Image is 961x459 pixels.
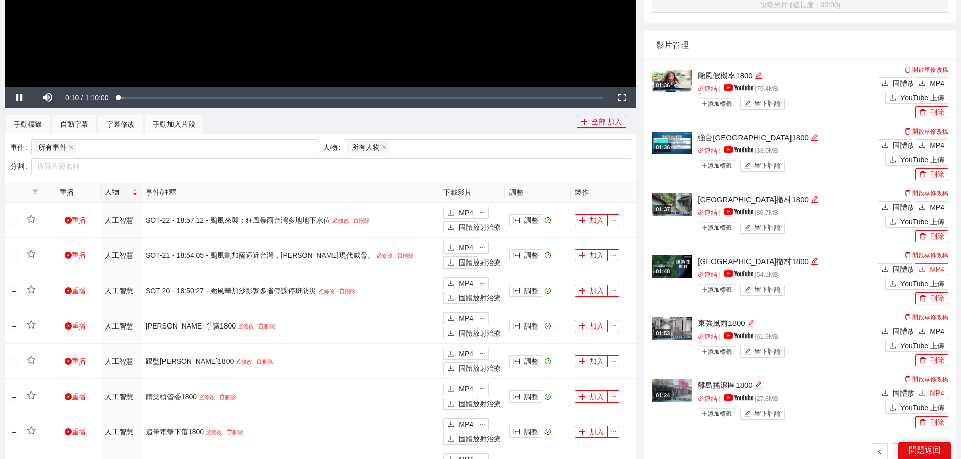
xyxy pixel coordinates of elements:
font: 刪除 [930,294,944,302]
button: 下載固體放射治療 [443,221,478,233]
button: 省略 [607,355,619,367]
span: 關聯 [698,271,704,278]
span: 下載 [919,389,926,398]
button: 省略 [607,285,619,297]
span: 刪除 [919,357,926,365]
span: 加 [579,393,586,401]
font: MP4 [930,79,944,87]
font: 固體放射治療 [893,389,935,397]
span: 省略 [477,350,488,357]
div: 編輯 [755,379,762,391]
span: 編輯 [744,224,751,232]
button: 下載固體放射治療 [878,325,912,337]
button: 編輯留下評論 [740,99,785,110]
span: 遊戲圈 [65,217,72,224]
font: 修改 [243,323,254,330]
span: 下載 [447,385,455,394]
font: MP4 [930,327,944,335]
button: 下載固體放射治療 [443,256,478,269]
button: 刪除刪除 [915,354,948,366]
div: Progress Bar [118,97,603,99]
font: MP4 [459,350,473,358]
span: 遊戲圈 [65,287,72,294]
span: 下載 [882,204,889,212]
span: 篩選 [30,189,40,195]
button: 省略 [477,207,489,219]
font: 刪除 [930,356,944,364]
span: 省略 [477,385,488,392]
font: 01:36 [656,144,670,150]
font: 刪除 [930,232,944,240]
font: 固體放射治療 [893,79,935,87]
span: 加 [579,358,586,366]
font: MP4 [459,209,473,217]
span: 下載 [447,224,455,232]
span: 省略 [608,252,619,259]
font: 加入 [590,357,604,365]
font: 加入 [590,251,604,259]
button: 下載固體放射治療 [443,362,478,374]
font: 留下評論 [755,224,781,231]
font: 開啟草修改稿 [912,252,948,259]
span: 複製 [905,376,911,382]
button: 上傳YouTube 上傳 [885,154,948,166]
font: 重播 [72,357,86,365]
span: 下載 [447,330,455,338]
button: 省略 [477,418,489,430]
button: 列寬調整 [509,285,542,297]
font: 開啟草修改稿 [912,190,948,197]
span: 編輯 [238,323,243,329]
font: 01:48 [656,268,670,274]
span: 上傳 [889,218,896,226]
button: 下載MP4 [443,277,477,289]
button: 展開行 [10,217,18,225]
button: 下載MP4 [915,325,948,337]
span: 下載 [447,209,455,217]
font: MP4 [459,314,473,322]
span: 上傳 [889,280,896,288]
span: 下載 [919,80,926,88]
a: 關聯連結 [698,271,717,278]
span: 上傳 [889,94,896,102]
button: 上傳YouTube 上傳 [885,402,948,414]
span: 省略 [608,322,619,330]
button: 編輯留下評論 [740,285,785,296]
span: 刪除 [219,394,225,400]
button: 下載固體放射治療 [878,139,912,151]
font: 刪除 [403,253,414,259]
span: 關聯 [698,85,704,92]
span: 編輯 [755,72,762,79]
span: 複製 [905,314,911,320]
font: 刪除 [262,359,273,365]
span: 刪除 [353,218,359,223]
span: 刪除 [919,171,926,179]
button: 展開行 [10,252,18,260]
span: 編輯 [236,359,241,364]
button: 下載MP4 [443,242,477,254]
button: 刪除刪除 [915,168,948,180]
span: 加 [579,322,586,331]
span: 下載 [919,327,926,336]
button: 下載固體放射治療 [443,327,478,339]
span: 複製 [905,128,911,135]
font: 刪除 [930,170,944,178]
font: YouTube 上傳 [900,94,944,102]
font: 重播 [72,216,86,224]
span: 下載 [447,294,455,302]
span: 複製 [905,252,911,258]
a: 關聯連結 [698,395,717,402]
font: 全部 加入 [592,118,622,126]
button: Fullscreen [608,87,636,108]
font: MP4 [459,244,473,252]
img: 1a847781-531a-4fbd-8f68-63a97296c430.jpg [652,379,692,402]
button: 下載MP4 [443,348,477,360]
font: YouTube 上傳 [900,218,944,226]
a: 關聯連結 [698,85,717,92]
font: YouTube 上傳 [900,404,944,412]
button: 展開行 [10,393,18,401]
font: 加入 [590,392,604,401]
div: 編輯 [811,132,818,144]
button: 下載固體放射治療 [878,77,912,89]
font: MP4 [459,385,473,393]
span: 省略 [477,244,488,251]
